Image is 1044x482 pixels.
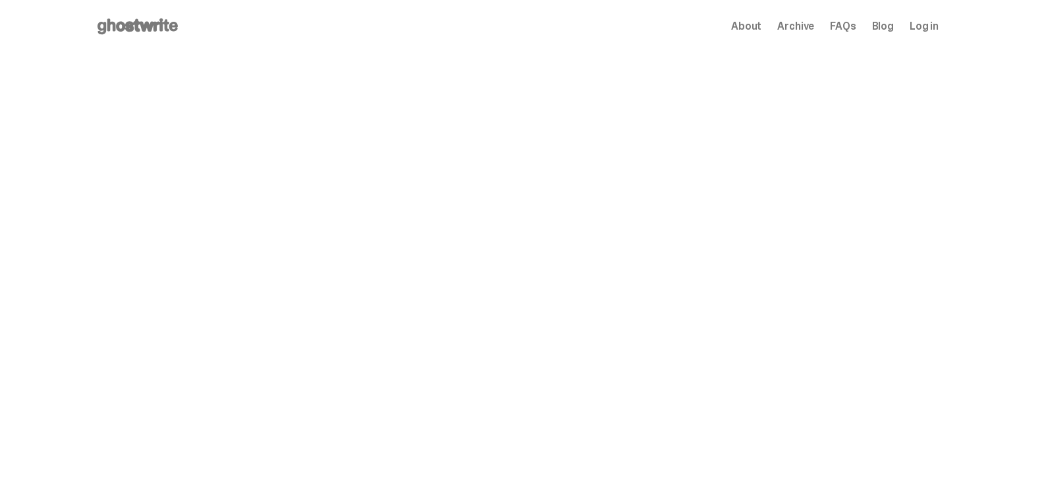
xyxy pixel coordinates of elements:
[910,21,939,32] a: Log in
[830,21,856,32] a: FAQs
[872,21,894,32] a: Blog
[777,21,814,32] a: Archive
[731,21,761,32] a: About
